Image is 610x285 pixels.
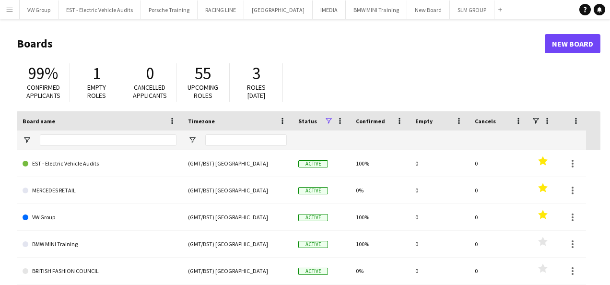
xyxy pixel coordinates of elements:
span: Roles [DATE] [247,83,266,100]
button: Porsche Training [141,0,198,19]
span: 99% [28,63,58,84]
span: Board name [23,118,55,125]
span: Cancels [475,118,496,125]
div: 0 [410,231,469,257]
a: MERCEDES RETAIL [23,177,176,204]
input: Timezone Filter Input [205,134,287,146]
button: VW Group [20,0,59,19]
span: Active [298,241,328,248]
div: 0 [410,204,469,230]
button: IMEDIA [313,0,346,19]
div: 0 [469,258,528,284]
div: (GMT/BST) [GEOGRAPHIC_DATA] [182,150,293,177]
div: 0 [410,150,469,177]
button: EST - Electric Vehicle Audits [59,0,141,19]
span: Empty [415,118,433,125]
button: SLM GROUP [450,0,494,19]
a: BRITISH FASHION COUNCIL [23,258,176,285]
div: 100% [350,150,410,177]
button: New Board [407,0,450,19]
a: VW Group [23,204,176,231]
div: (GMT/BST) [GEOGRAPHIC_DATA] [182,231,293,257]
span: Upcoming roles [188,83,218,100]
span: 0 [146,63,154,84]
div: 0 [469,177,528,203]
div: (GMT/BST) [GEOGRAPHIC_DATA] [182,177,293,203]
a: New Board [545,34,600,53]
span: Cancelled applicants [133,83,167,100]
div: 100% [350,204,410,230]
span: Active [298,187,328,194]
span: Status [298,118,317,125]
input: Board name Filter Input [40,134,176,146]
span: Active [298,268,328,275]
span: 1 [93,63,101,84]
span: Confirmed applicants [26,83,60,100]
button: Open Filter Menu [188,136,197,144]
div: 100% [350,231,410,257]
span: Empty roles [87,83,106,100]
div: 0 [410,177,469,203]
a: EST - Electric Vehicle Audits [23,150,176,177]
a: BMW MINI Training [23,231,176,258]
div: 0% [350,177,410,203]
button: RACING LINE [198,0,244,19]
span: 3 [252,63,260,84]
button: BMW MINI Training [346,0,407,19]
span: Confirmed [356,118,385,125]
div: 0 [469,204,528,230]
button: [GEOGRAPHIC_DATA] [244,0,313,19]
span: 55 [195,63,211,84]
span: Timezone [188,118,215,125]
button: Open Filter Menu [23,136,31,144]
div: 0 [469,150,528,177]
div: 0 [469,231,528,257]
span: Active [298,214,328,221]
h1: Boards [17,36,545,51]
div: 0% [350,258,410,284]
div: 0 [410,258,469,284]
div: (GMT/BST) [GEOGRAPHIC_DATA] [182,258,293,284]
span: Active [298,160,328,167]
div: (GMT/BST) [GEOGRAPHIC_DATA] [182,204,293,230]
